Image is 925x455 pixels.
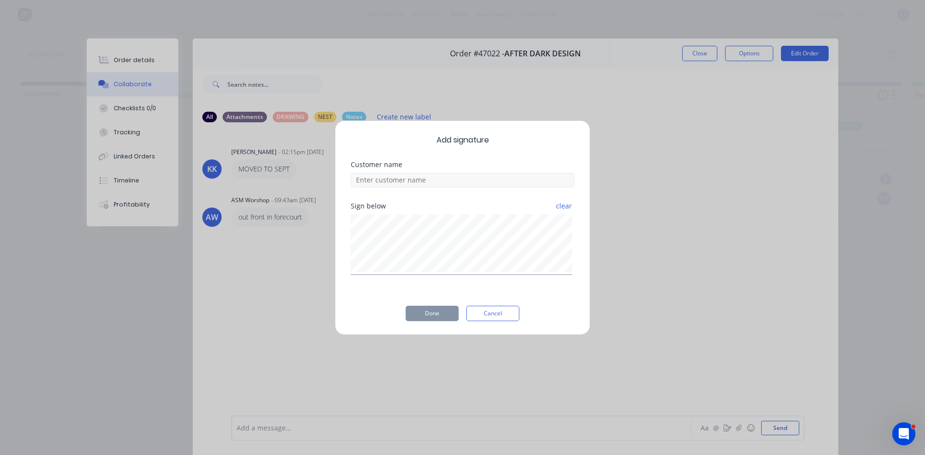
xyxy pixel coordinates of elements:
button: clear [555,197,572,215]
span: Add signature [351,134,574,146]
button: Cancel [466,306,519,321]
button: Done [406,306,459,321]
input: Enter customer name [351,173,574,187]
div: Sign below [351,203,574,209]
div: Customer name [351,161,574,168]
iframe: Intercom live chat [892,422,915,445]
